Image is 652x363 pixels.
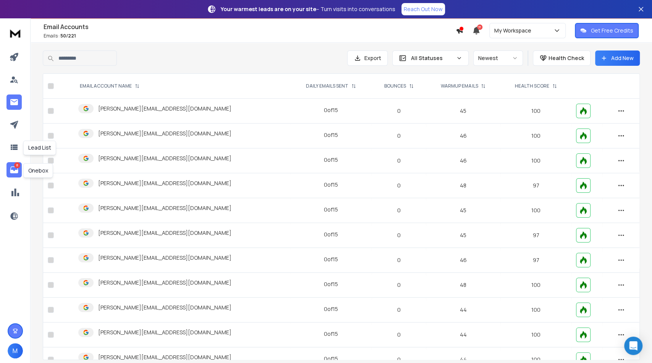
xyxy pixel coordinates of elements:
[477,24,482,30] span: 31
[376,281,422,289] p: 0
[500,198,571,223] td: 100
[376,207,422,214] p: 0
[426,223,500,248] td: 45
[401,3,445,15] a: Reach Out Now
[515,83,549,89] p: HEALTH SCORE
[8,343,23,358] button: M
[324,330,338,338] div: 0 of 15
[8,26,23,40] img: logo
[494,27,534,34] p: My Workspace
[473,50,523,66] button: Newest
[324,256,338,263] div: 0 of 15
[624,337,642,355] div: Open Intercom Messenger
[98,254,231,262] p: [PERSON_NAME][EMAIL_ADDRESS][DOMAIN_NAME]
[324,355,338,363] div: 0 of 15
[324,156,338,164] div: 0 of 15
[324,106,338,114] div: 0 of 15
[14,162,20,168] p: 8
[98,155,231,162] p: [PERSON_NAME][EMAIL_ADDRESS][DOMAIN_NAME]
[98,329,231,336] p: [PERSON_NAME][EMAIL_ADDRESS][DOMAIN_NAME]
[376,182,422,189] p: 0
[324,131,338,139] div: 0 of 15
[441,83,478,89] p: WARMUP EMAILS
[60,33,76,39] span: 50 / 221
[500,273,571,298] td: 100
[80,83,139,89] div: EMAIL ACCOUNT NAME
[426,148,500,173] td: 46
[376,107,422,115] p: 0
[376,231,422,239] p: 0
[23,140,56,155] div: Lead List
[98,279,231,286] p: [PERSON_NAME][EMAIL_ADDRESS][DOMAIN_NAME]
[426,322,500,347] td: 44
[6,162,22,177] a: 8
[426,124,500,148] td: 46
[324,181,338,189] div: 0 of 15
[376,306,422,314] p: 0
[500,298,571,322] td: 100
[376,331,422,339] p: 0
[347,50,388,66] button: Export
[500,173,571,198] td: 97
[44,22,456,31] h1: Email Accounts
[426,298,500,322] td: 44
[533,50,591,66] button: Health Check
[595,50,640,66] button: Add New
[306,83,348,89] p: DAILY EMAILS SENT
[98,105,231,112] p: [PERSON_NAME][EMAIL_ADDRESS][DOMAIN_NAME]
[426,248,500,273] td: 46
[98,204,231,212] p: [PERSON_NAME][EMAIL_ADDRESS][DOMAIN_NAME]
[44,33,456,39] p: Emails :
[575,23,639,38] button: Get Free Credits
[324,206,338,213] div: 0 of 15
[500,248,571,273] td: 97
[324,305,338,313] div: 0 of 15
[376,157,422,164] p: 0
[500,223,571,248] td: 97
[426,273,500,298] td: 48
[426,99,500,124] td: 45
[221,5,316,13] strong: Your warmest leads are on your site
[500,148,571,173] td: 100
[426,173,500,198] td: 48
[411,54,453,62] p: All Statuses
[98,304,231,311] p: [PERSON_NAME][EMAIL_ADDRESS][DOMAIN_NAME]
[548,54,584,62] p: Health Check
[324,231,338,238] div: 0 of 15
[324,280,338,288] div: 0 of 15
[98,130,231,137] p: [PERSON_NAME][EMAIL_ADDRESS][DOMAIN_NAME]
[591,27,633,34] p: Get Free Credits
[500,99,571,124] td: 100
[500,322,571,347] td: 100
[221,5,395,13] p: – Turn visits into conversations
[384,83,406,89] p: BOUNCES
[426,198,500,223] td: 45
[23,163,53,178] div: Onebox
[376,256,422,264] p: 0
[98,179,231,187] p: [PERSON_NAME][EMAIL_ADDRESS][DOMAIN_NAME]
[404,5,443,13] p: Reach Out Now
[376,132,422,140] p: 0
[98,229,231,237] p: [PERSON_NAME][EMAIL_ADDRESS][DOMAIN_NAME]
[500,124,571,148] td: 100
[98,353,231,361] p: [PERSON_NAME][EMAIL_ADDRESS][DOMAIN_NAME]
